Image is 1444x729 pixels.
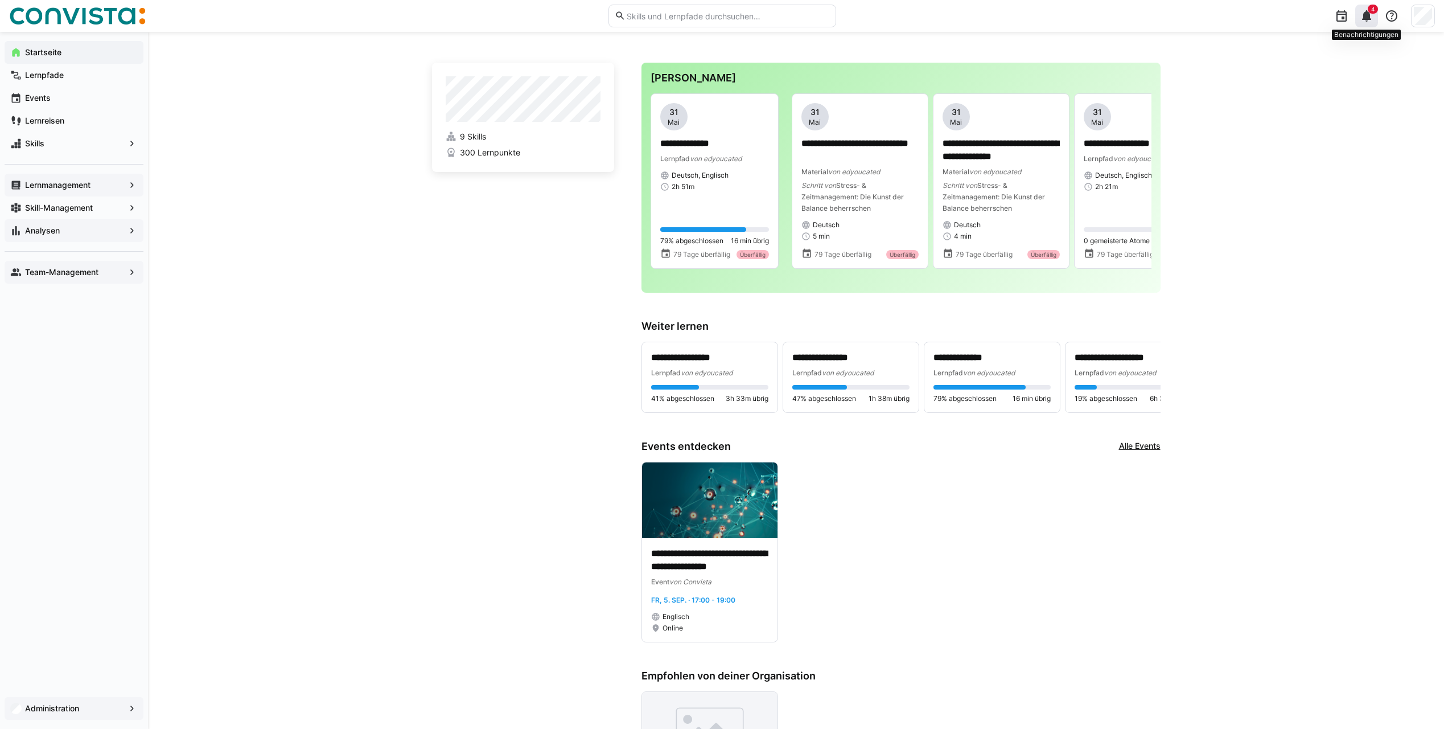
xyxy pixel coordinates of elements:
span: Deutsch [954,220,981,230]
span: Mai [1091,118,1103,127]
div: Überfällig [1027,250,1060,259]
span: von edyoucated [828,167,880,176]
span: 31 [952,107,961,118]
a: Alle Events [1119,440,1161,453]
span: von edyoucated [1113,154,1165,163]
span: 2h 51m [672,182,694,191]
span: 0 gemeisterte Atome [1084,236,1150,245]
span: Fr, 5. Sep. · 17:00 - 19:00 [651,596,735,604]
span: Stress- & Zeitmanagement: Die Kunst der Balance beherrschen [943,181,1045,212]
span: 79 Tage überfällig [673,250,730,259]
span: 79 Tage überfällig [956,250,1013,259]
span: 31 [811,107,820,118]
span: Mai [668,118,680,127]
h3: Weiter lernen [641,320,1161,333]
span: 79% abgeschlossen [933,394,997,403]
span: 300 Lernpunkte [460,147,520,158]
span: Online [663,624,683,633]
span: 2h 21m [1095,182,1118,191]
span: 3h 33m übrig [726,394,768,403]
span: 16 min übrig [731,236,769,245]
span: Mai [809,118,821,127]
span: Stress- & Zeitmanagement: Die Kunst der Balance beherrschen [801,181,904,212]
span: Mai [950,118,962,127]
span: von edyoucated [681,368,733,377]
span: Lernpfad [1075,368,1104,377]
span: Lernpfad [792,368,822,377]
input: Skills und Lernpfade durchsuchen… [626,11,829,21]
a: 9 Skills [446,131,600,142]
span: 79 Tage überfällig [1097,250,1154,259]
span: Lernpfad [1084,154,1113,163]
span: 4 min [954,232,972,241]
span: von edyoucated [822,368,874,377]
span: 9 Skills [460,131,486,142]
span: 79 Tage überfällig [814,250,871,259]
span: 79% abgeschlossen [660,236,723,245]
span: von edyoucated [690,154,742,163]
span: 1h 38m übrig [869,394,910,403]
h3: Empfohlen von deiner Organisation [641,670,1161,682]
span: Lernpfad [651,368,681,377]
span: 5 min [813,232,830,241]
span: Deutsch, Englisch [1095,171,1152,180]
div: Überfällig [737,250,769,259]
h3: [PERSON_NAME] [651,72,1151,84]
span: Lernpfad [660,154,690,163]
img: image [642,462,777,539]
h3: Events entdecken [641,440,731,453]
div: Überfällig [886,250,919,259]
span: Material [943,167,969,176]
span: Englisch [663,612,689,621]
span: Event [651,578,669,586]
span: 19% abgeschlossen [1075,394,1137,403]
span: 31 [1093,107,1102,118]
span: 16 min übrig [1013,394,1051,403]
span: Deutsch, Englisch [672,171,729,180]
span: 41% abgeschlossen [651,394,714,403]
span: von Convista [669,578,711,586]
span: 4 [1371,6,1375,13]
span: Schritt von [801,181,836,190]
span: Lernpfad [933,368,963,377]
span: von edyoucated [969,167,1021,176]
div: Benachrichtigungen [1332,30,1401,40]
span: 47% abgeschlossen [792,394,856,403]
span: 31 [669,107,678,118]
span: Material [801,167,828,176]
span: von edyoucated [963,368,1015,377]
span: von edyoucated [1104,368,1156,377]
span: Schritt von [943,181,977,190]
span: Deutsch [813,220,840,230]
span: 6h 30m übrig [1150,394,1192,403]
